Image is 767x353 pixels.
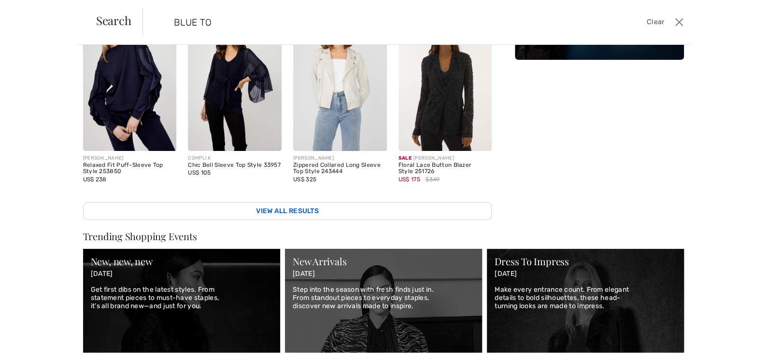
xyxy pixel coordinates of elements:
p: Get first dibs on the latest styles. From statement pieces to must-have staples, it’s all brand n... [91,286,272,310]
div: New, new, new [91,257,272,266]
div: Zippered Collared Long Sleeve Top Style 243444 [293,162,387,176]
div: [PERSON_NAME] [398,155,492,162]
div: Dress To Impress [495,257,676,266]
p: [DATE] [495,270,676,278]
div: Trending Shopping Events [83,231,684,241]
div: [PERSON_NAME] [83,155,177,162]
span: US$ 325 [293,176,316,183]
p: Make every entrance count. From elegant details to bold silhouettes, these head-turning looks are... [495,286,676,310]
span: US$ 175 [398,176,420,183]
div: Floral Lace Button Blazer Style 251726 [398,162,492,176]
div: Relaxed Fit Puff-Sleeve Top Style 253850 [83,162,177,176]
input: TYPE TO SEARCH [166,8,545,37]
span: $349 [426,175,440,184]
span: Search [96,14,131,26]
img: Relaxed Fit Puff-Sleeve Top Style 253850. Midnight [83,11,177,151]
img: Chic Bell Sleeve Top Style 33957. Navy [188,11,282,151]
div: COMPLI K [188,155,282,162]
p: [DATE] [293,270,474,278]
div: New Arrivals [293,257,474,266]
button: Close [672,14,686,30]
p: [DATE] [91,270,272,278]
img: Floral Lace Button Blazer Style 251726. Midnight Blue [398,11,492,151]
span: US$ 238 [83,176,107,183]
span: Clear [647,17,665,27]
a: View All Results [83,202,492,220]
span: Chat [21,7,41,15]
p: Step into the season with fresh finds just in. From standout pieces to everyday staples, discover... [293,286,474,310]
img: Zippered Collared Long Sleeve Top Style 243444. Blue [293,11,387,151]
div: [PERSON_NAME] [293,155,387,162]
span: Sale [398,155,412,161]
span: US$ 105 [188,169,211,176]
div: Chic Bell Sleeve Top Style 33957 [188,162,282,169]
